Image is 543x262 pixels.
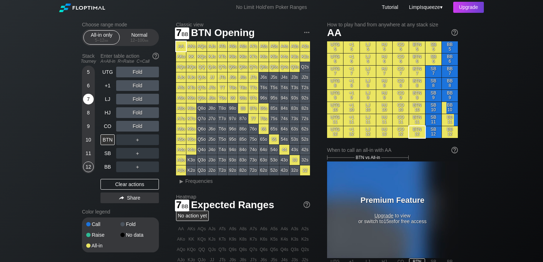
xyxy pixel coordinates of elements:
[425,126,441,138] div: SB 12
[228,134,238,144] div: 95o
[269,155,279,165] div: 53o
[248,165,258,175] div: 72o
[290,83,300,93] div: T3s
[343,78,360,89] div: +1 8
[356,155,380,160] span: BTN vs All-in
[87,38,117,43] div: 5 – 12
[176,124,186,134] div: A6o
[248,103,258,113] div: 87s
[300,52,310,62] div: K2s
[376,78,392,89] div: HJ 8
[186,124,196,134] div: K6o
[100,67,115,77] div: UTG
[259,155,269,165] div: 63o
[217,72,227,82] div: JTs
[116,121,159,132] div: Fold
[217,134,227,144] div: T5o
[259,62,269,72] div: Q6s
[175,27,189,39] span: 7
[348,196,437,224] div: to view or switch to 15 for free access
[79,59,98,64] div: Tourney
[238,114,248,124] div: 87o
[343,53,360,65] div: +1 6
[409,90,425,102] div: BTN 9
[327,41,343,53] div: UTG 5
[259,103,269,113] div: 86s
[217,83,227,93] div: TT
[100,59,159,64] div: A=All-in R=Raise C=Call
[116,161,159,172] div: ＋
[269,41,279,51] div: A5s
[327,27,341,38] span: AA
[393,126,409,138] div: CO 12
[376,114,392,126] div: HJ 11
[259,72,269,82] div: J6s
[279,165,289,175] div: 42o
[207,134,217,144] div: J5o
[300,114,310,124] div: 72s
[228,114,238,124] div: 97o
[327,53,343,65] div: UTG 6
[217,145,227,155] div: T4o
[190,27,256,39] span: BTN Opening
[409,114,425,126] div: BTN 11
[228,103,238,113] div: 98o
[238,165,248,175] div: 82o
[228,52,238,62] div: K9s
[85,31,118,44] div: All-in only
[300,41,310,51] div: A2s
[186,93,196,103] div: K9o
[248,124,258,134] div: 76o
[290,155,300,165] div: 33
[176,52,186,62] div: AKo
[451,146,459,154] img: help.32db89a4.svg
[217,103,227,113] div: T8o
[409,41,425,53] div: BTN 5
[376,53,392,65] div: HJ 6
[393,114,409,126] div: CO 11
[360,66,376,77] div: LJ 7
[269,134,279,144] div: 55
[442,53,458,65] div: BB 6
[360,90,376,102] div: LJ 9
[197,124,207,134] div: Q6o
[83,107,94,118] div: 8
[238,134,248,144] div: 85o
[425,66,441,77] div: SB 7
[100,192,159,203] div: Share
[279,114,289,124] div: 74s
[176,83,186,93] div: ATo
[176,155,186,165] div: A3o
[393,78,409,89] div: CO 8
[59,4,105,12] img: Floptimal logo
[197,93,207,103] div: Q9o
[182,30,188,37] span: bb
[425,114,441,126] div: SB 11
[238,155,248,165] div: 83o
[279,41,289,51] div: A4s
[442,126,458,138] div: BB 12
[259,145,269,155] div: 64o
[303,201,311,209] img: help.32db89a4.svg
[382,4,398,10] a: Tutorial
[269,165,279,175] div: 52o
[100,179,159,190] div: Clear actions
[86,243,120,248] div: All-in
[290,52,300,62] div: K3s
[300,103,310,113] div: 82s
[248,145,258,155] div: 74o
[393,41,409,53] div: CO 5
[207,72,217,82] div: JJ
[217,114,227,124] div: T7o
[279,145,289,155] div: 44
[360,53,376,65] div: LJ 6
[116,80,159,91] div: Fold
[279,83,289,93] div: T4s
[177,177,186,185] div: ▸
[228,62,238,72] div: Q9s
[186,52,196,62] div: KK
[83,67,94,77] div: 5
[217,165,227,175] div: T2o
[197,52,207,62] div: KQs
[300,165,310,175] div: 22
